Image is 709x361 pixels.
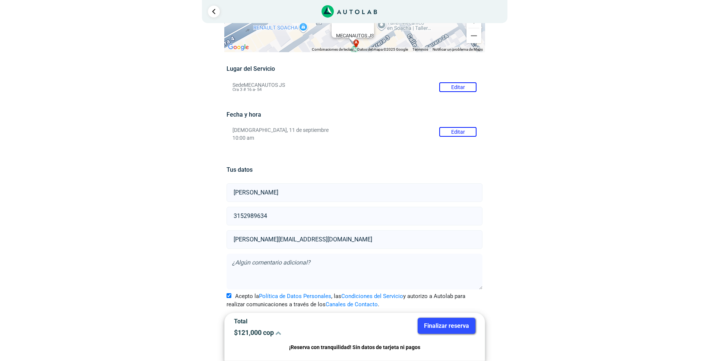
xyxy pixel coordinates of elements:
b: MECANAUTOS JS [336,33,374,38]
a: Link al sitio de autolab [322,7,377,15]
p: [DEMOGRAPHIC_DATA], 11 de septiembre [232,127,477,133]
img: Google [226,42,251,52]
a: Términos (se abre en una nueva pestaña) [412,47,428,51]
input: Celular [227,207,482,225]
button: Editar [439,127,477,137]
span: Datos del mapa ©2025 Google [357,47,408,51]
input: Correo electrónico [227,230,482,249]
p: 10:00 am [232,135,477,141]
input: Acepto laPolítica de Datos Personales, lasCondiciones del Servicioy autorizo a Autolab para reali... [227,293,231,298]
a: Abre esta zona en Google Maps (se abre en una nueva ventana) [226,42,251,52]
p: ¡Reserva con tranquilidad! Sin datos de tarjeta ni pagos [234,343,475,352]
a: Política de Datos Personales [259,293,331,300]
h5: Tus datos [227,166,482,173]
a: Notificar un problema de Maps [433,47,483,51]
h5: Lugar del Servicio [227,65,482,72]
button: Combinaciones de teclas [312,47,353,52]
button: Reducir [466,28,481,43]
a: Ir al paso anterior [208,6,220,18]
label: Acepto la , las y autorizo a Autolab para realizar comunicaciones a través de los . [227,292,482,309]
span: a [355,39,358,46]
p: Total [234,318,349,325]
p: $ 121,000 cop [234,329,349,336]
h5: Fecha y hora [227,111,482,118]
button: Cerrar [358,13,376,31]
button: Finalizar reserva [418,318,475,334]
input: Nombre y apellido [227,183,482,202]
a: Condiciones del Servicio [341,293,403,300]
a: Canales de Contacto [326,301,378,308]
div: Cra 3 # 16 a- 54 [336,33,374,44]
